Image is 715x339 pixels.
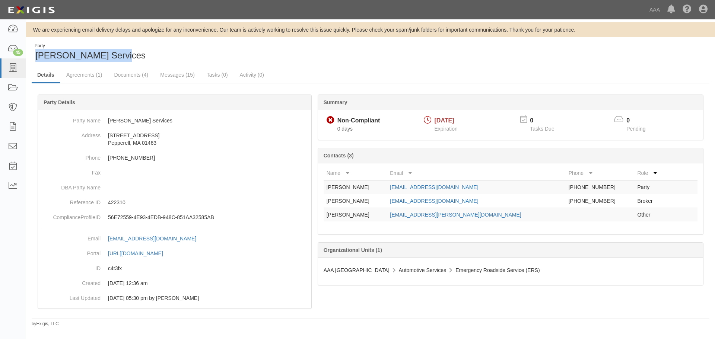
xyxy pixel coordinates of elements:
p: 0 [530,116,563,125]
a: Details [32,67,60,83]
a: Activity (0) [234,67,270,82]
span: [DATE] [435,117,454,124]
span: Emergency Roadside Service (ERS) [455,267,540,273]
th: Name [324,166,387,180]
td: [PERSON_NAME] [324,208,387,222]
span: Automotive Services [399,267,447,273]
dt: ID [41,261,101,272]
div: Non-Compliant [337,116,380,125]
a: [EMAIL_ADDRESS][DOMAIN_NAME] [390,198,478,204]
dd: c4t3fx [41,261,308,276]
img: logo-5460c22ac91f19d4615b14bd174203de0afe785f0fc80cf4dbbc73dc1793850b.png [6,3,57,17]
dt: Created [41,276,101,287]
span: Tasks Due [530,126,554,132]
div: We are experiencing email delivery delays and apologize for any inconvenience. Our team is active... [26,26,715,33]
td: [PHONE_NUMBER] [566,180,635,194]
a: Exigis, LLC [36,321,59,326]
dt: Party Name [41,113,101,124]
a: [EMAIL_ADDRESS][PERSON_NAME][DOMAIN_NAME] [390,212,521,218]
b: Summary [324,99,347,105]
a: AAA [646,2,664,17]
b: Contacts (3) [324,153,354,159]
td: Other [634,208,668,222]
td: Party [634,180,668,194]
p: 0 [626,116,655,125]
dd: 04/16/2024 05:30 pm by Benjamin Tully [41,291,308,306]
dt: Last Updated [41,291,101,302]
td: [PERSON_NAME] [324,194,387,208]
div: Party [35,43,146,49]
i: Help Center - Complianz [683,5,692,14]
b: Party Details [44,99,75,105]
th: Phone [566,166,635,180]
th: Email [387,166,565,180]
th: Role [634,166,668,180]
span: [PERSON_NAME] Services [35,50,146,60]
dd: 03/10/2023 12:36 am [41,276,308,291]
span: Pending [626,126,645,132]
dt: Email [41,231,101,242]
a: Messages (15) [155,67,200,82]
dt: Address [41,128,101,139]
dt: DBA Party Name [41,180,101,191]
td: [PHONE_NUMBER] [566,194,635,208]
b: Organizational Units (1) [324,247,382,253]
dd: [STREET_ADDRESS] Pepperell, MA 01463 [41,128,308,150]
span: AAA [GEOGRAPHIC_DATA] [324,267,390,273]
div: 45 [13,49,23,56]
a: Documents (4) [108,67,154,82]
a: Tasks (0) [201,67,233,82]
small: by [32,321,59,327]
a: [EMAIL_ADDRESS][DOMAIN_NAME] [390,184,478,190]
dd: [PERSON_NAME] Services [41,113,308,128]
div: [EMAIL_ADDRESS][DOMAIN_NAME] [108,235,196,242]
td: [PERSON_NAME] [324,180,387,194]
a: [URL][DOMAIN_NAME] [108,250,171,256]
dt: Reference ID [41,195,101,206]
td: Broker [634,194,668,208]
dt: Phone [41,150,101,161]
p: 422310 [108,199,308,206]
span: Since 08/12/2025 [337,126,353,132]
dt: Portal [41,246,101,257]
i: Non-Compliant [327,116,334,124]
p: 56E72559-4E93-4EDB-948C-851AA32585AB [108,214,308,221]
a: [EMAIL_ADDRESS][DOMAIN_NAME] [108,236,204,242]
span: Expiration [435,126,458,132]
dt: Fax [41,165,101,176]
dd: [PHONE_NUMBER] [41,150,308,165]
div: L H Morine Services [32,43,365,62]
a: Agreements (1) [61,67,108,82]
dt: ComplianceProfileID [41,210,101,221]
